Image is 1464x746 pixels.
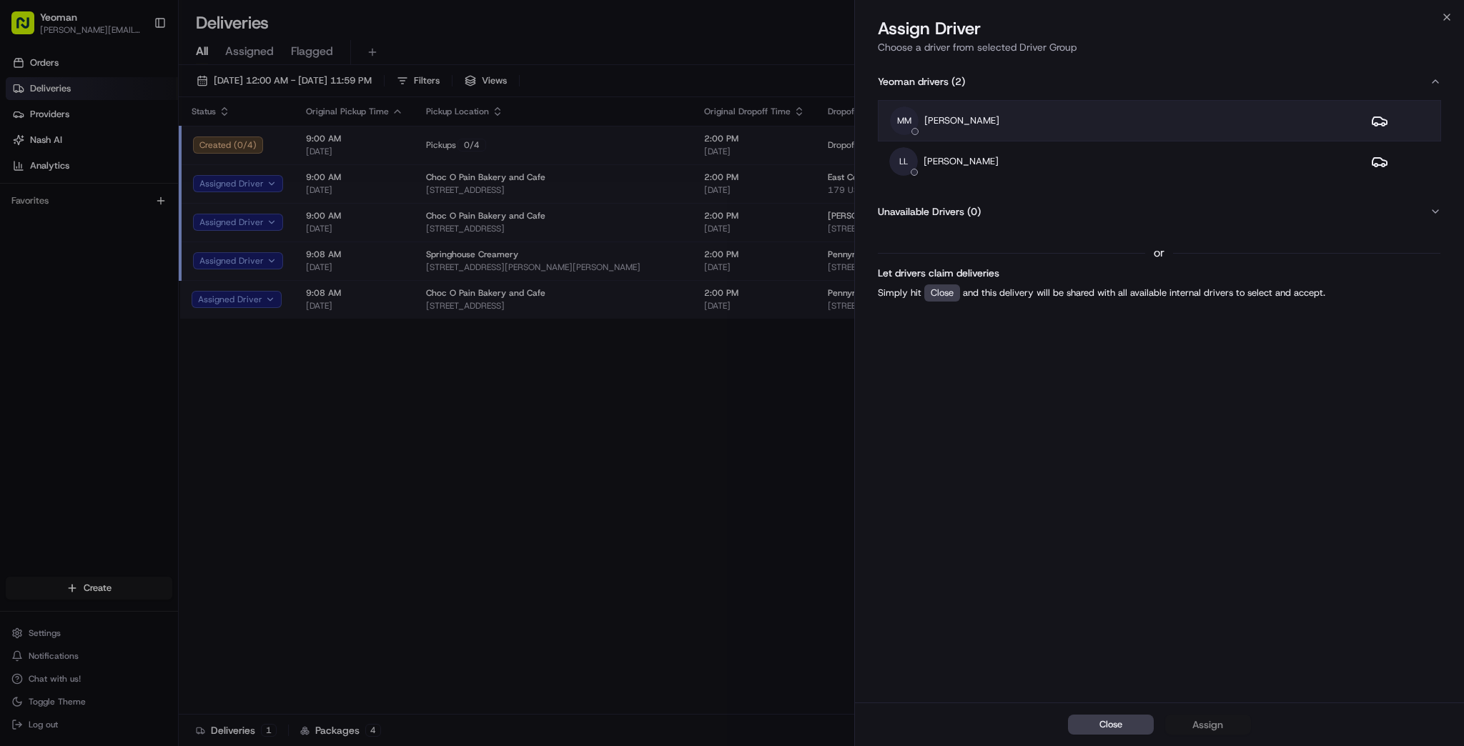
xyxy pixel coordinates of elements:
[878,264,1441,282] h2: Let drivers claim deliveries
[878,100,1441,193] div: Yeoman drivers(2)
[9,202,115,227] a: 📗Knowledge Base
[878,74,949,89] span: Yeoman drivers
[924,284,960,302] div: Close
[924,114,999,127] p: [PERSON_NAME]
[878,193,1441,230] button: Unavailable Drivers(0)
[14,57,260,80] p: Welcome 👋
[121,209,132,220] div: 💻
[14,209,26,220] div: 📗
[878,40,1441,54] p: Choose a driver from selected Driver Group
[878,204,964,219] span: Unavailable Drivers
[29,207,109,222] span: Knowledge Base
[135,207,229,222] span: API Documentation
[14,136,40,162] img: 1736555255976-a54dd68f-1ca7-489b-9aae-adbdc363a1c4
[951,74,965,89] span: ( 2 )
[1068,715,1154,735] button: Close
[243,141,260,158] button: Start new chat
[49,151,181,162] div: We're available if you need us!
[49,136,234,151] div: Start new chat
[967,204,981,219] span: ( 0 )
[924,155,999,168] p: [PERSON_NAME]
[14,14,43,43] img: Nash
[1154,244,1164,262] span: or
[878,63,1441,100] button: Yeoman drivers(2)
[889,147,918,176] span: LL
[37,92,236,107] input: Clear
[101,242,173,253] a: Powered byPylon
[890,106,919,135] span: MM
[115,202,235,227] a: 💻API Documentation
[878,17,1441,40] h2: Assign Driver
[142,242,173,253] span: Pylon
[1099,718,1122,731] span: Close
[878,284,1441,302] p: Simply hit and this delivery will be shared with all available internal drivers to select and acc...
